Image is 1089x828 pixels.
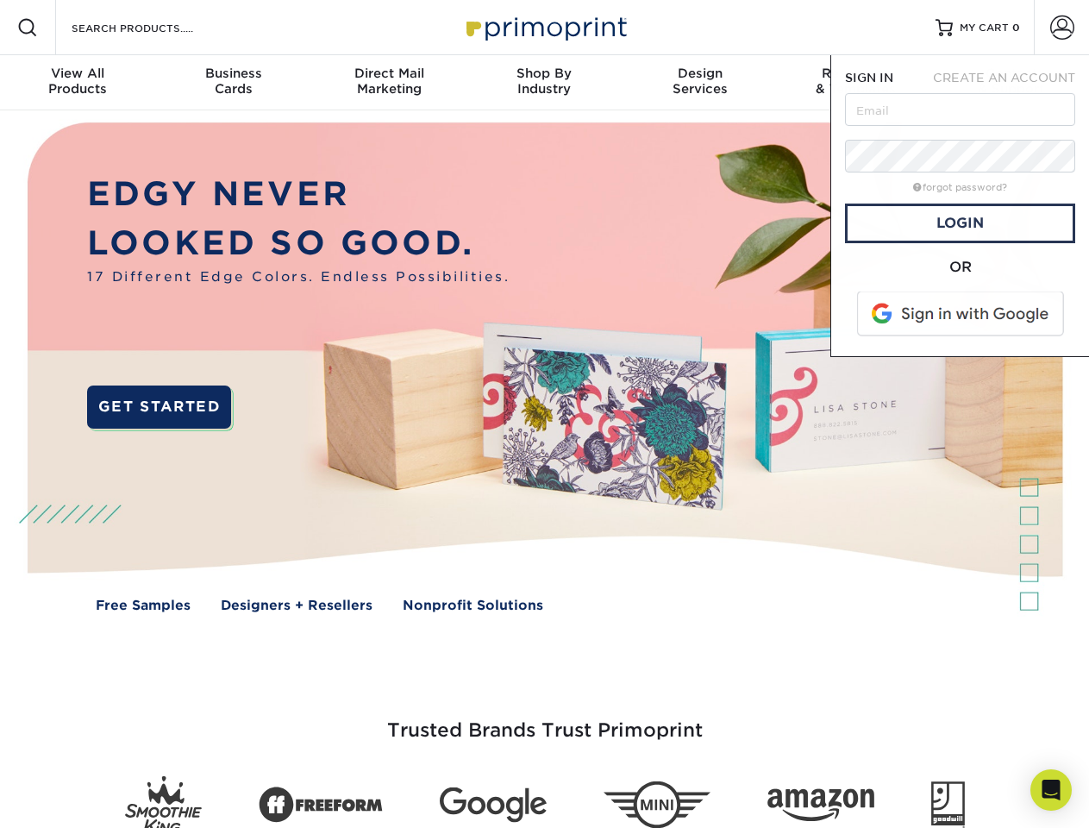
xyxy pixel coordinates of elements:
span: Direct Mail [311,66,466,81]
input: SEARCH PRODUCTS..... [70,17,238,38]
div: Cards [155,66,310,97]
img: Amazon [767,789,874,822]
span: Business [155,66,310,81]
div: OR [845,257,1075,278]
a: forgot password? [913,182,1007,193]
span: 0 [1012,22,1020,34]
a: DesignServices [623,55,778,110]
span: Shop By [466,66,622,81]
span: Resources [778,66,933,81]
div: & Templates [778,66,933,97]
div: Marketing [311,66,466,97]
a: Direct MailMarketing [311,55,466,110]
a: Resources& Templates [778,55,933,110]
a: Designers + Resellers [221,596,372,616]
a: Shop ByIndustry [466,55,622,110]
a: Login [845,204,1075,243]
span: MY CART [960,21,1009,35]
img: Goodwill [931,781,965,828]
a: BusinessCards [155,55,310,110]
span: CREATE AN ACCOUNT [933,71,1075,85]
a: Nonprofit Solutions [403,596,543,616]
h3: Trusted Brands Trust Primoprint [41,678,1049,762]
a: GET STARTED [87,386,231,429]
p: LOOKED SO GOOD. [87,219,510,268]
div: Industry [466,66,622,97]
span: SIGN IN [845,71,893,85]
a: Free Samples [96,596,191,616]
div: Services [623,66,778,97]
img: Primoprint [459,9,631,46]
div: Open Intercom Messenger [1030,769,1072,811]
input: Email [845,93,1075,126]
span: 17 Different Edge Colors. Endless Possibilities. [87,267,510,287]
p: EDGY NEVER [87,170,510,219]
span: Design [623,66,778,81]
img: Google [440,787,547,823]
